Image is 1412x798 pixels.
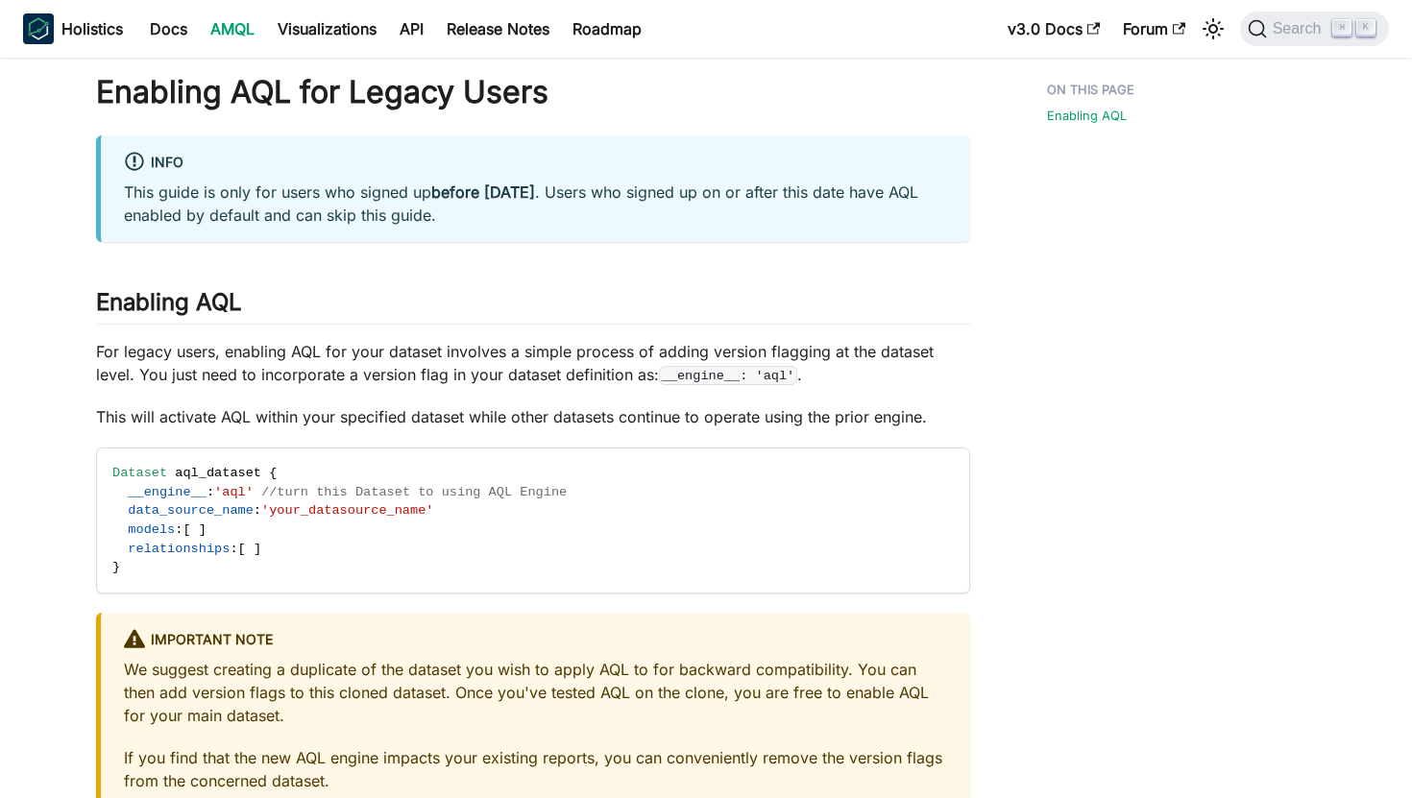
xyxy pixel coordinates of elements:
[175,466,261,480] span: aql_dataset
[138,13,199,44] a: Docs
[124,151,947,176] div: info
[124,746,947,792] p: If you find that the new AQL engine impacts your existing reports, you can conveniently remove th...
[254,542,261,556] span: ]
[561,13,653,44] a: Roadmap
[96,73,970,111] h1: Enabling AQL for Legacy Users
[112,560,120,574] span: }
[128,542,230,556] span: relationships
[61,17,123,40] b: Holistics
[1198,13,1229,44] button: Switch between dark and light mode (currently light mode)
[1047,107,1127,125] a: Enabling AQL
[659,366,797,385] code: __engine__: 'aql'
[128,503,254,518] span: data_source_name
[124,181,947,227] p: This guide is only for users who signed up . Users who signed up on or after this date have AQL e...
[1111,13,1197,44] a: Forum
[388,13,435,44] a: API
[124,628,947,653] div: Important Note
[230,542,237,556] span: :
[431,182,535,202] strong: before [DATE]
[1356,19,1375,36] kbd: K
[207,485,214,499] span: :
[96,288,970,325] h2: Enabling AQL
[996,13,1111,44] a: v3.0 Docs
[1267,20,1333,37] span: Search
[112,466,167,480] span: Dataset
[261,503,433,518] span: 'your_datasource_name'
[199,522,207,537] span: ]
[23,13,123,44] a: HolisticsHolistics
[214,485,254,499] span: 'aql'
[96,340,970,386] p: For legacy users, enabling AQL for your dataset involves a simple process of adding version flagg...
[435,13,561,44] a: Release Notes
[199,13,266,44] a: AMQL
[266,13,388,44] a: Visualizations
[261,485,567,499] span: //turn this Dataset to using AQL Engine
[238,542,246,556] span: [
[96,405,970,428] p: This will activate AQL within your specified dataset while other datasets continue to operate usi...
[124,658,947,727] p: We suggest creating a duplicate of the dataset you wish to apply AQL to for backward compatibilit...
[23,13,54,44] img: Holistics
[128,522,175,537] span: models
[254,503,261,518] span: :
[183,522,190,537] span: [
[128,485,207,499] span: __engine__
[175,522,183,537] span: :
[1240,12,1389,46] button: Search (Command+K)
[1332,19,1351,36] kbd: ⌘
[269,466,277,480] span: {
